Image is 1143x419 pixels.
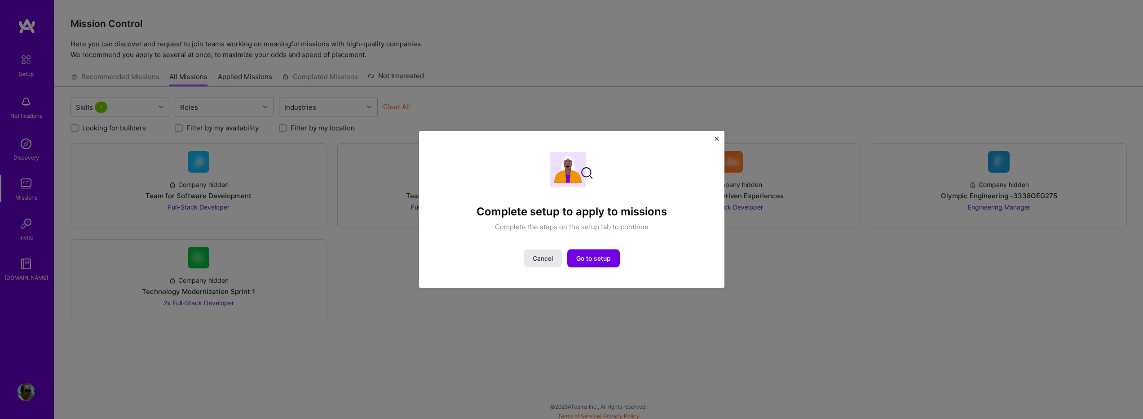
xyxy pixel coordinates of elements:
[524,249,562,267] button: Cancel
[576,254,611,263] span: Go to setup
[567,249,620,267] button: Go to setup
[477,205,667,218] h4: Complete setup to apply to missions
[495,222,649,231] p: Complete the steps on the setup tab to continue
[533,254,553,263] span: Cancel
[715,137,719,146] button: Close
[550,152,593,187] img: Complete setup illustration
